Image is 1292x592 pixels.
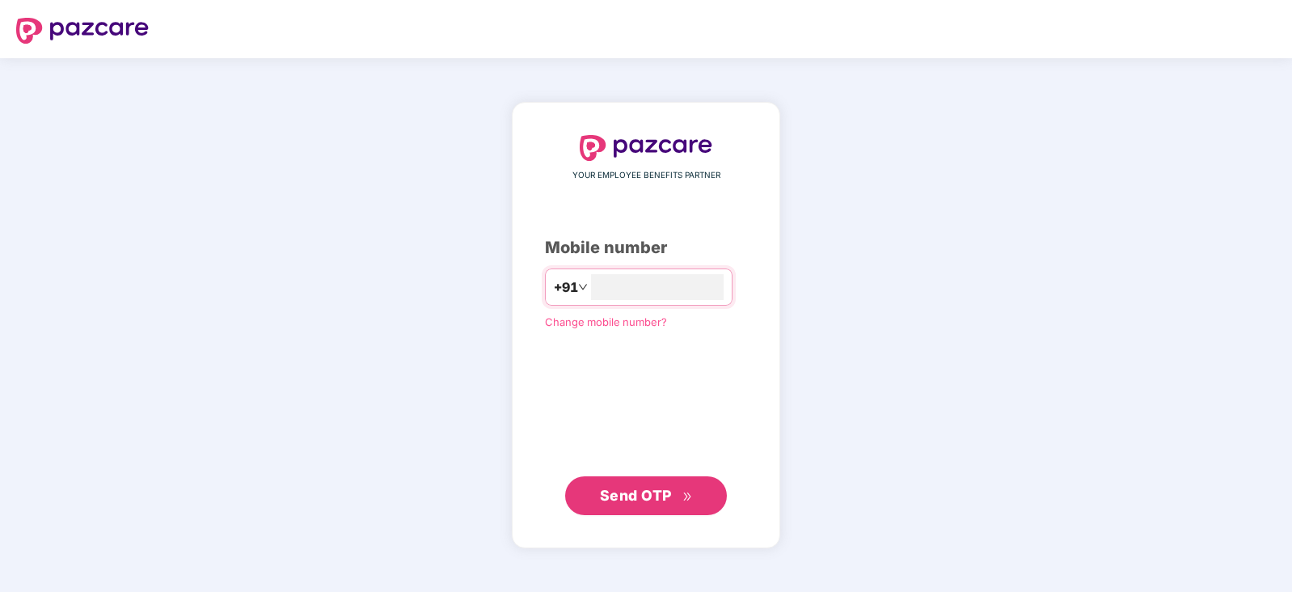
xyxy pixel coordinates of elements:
[554,277,578,298] span: +91
[16,18,149,44] img: logo
[600,487,672,504] span: Send OTP
[578,282,588,292] span: down
[545,235,747,260] div: Mobile number
[565,476,727,515] button: Send OTPdouble-right
[580,135,712,161] img: logo
[682,492,693,502] span: double-right
[572,169,720,182] span: YOUR EMPLOYEE BENEFITS PARTNER
[545,315,667,328] a: Change mobile number?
